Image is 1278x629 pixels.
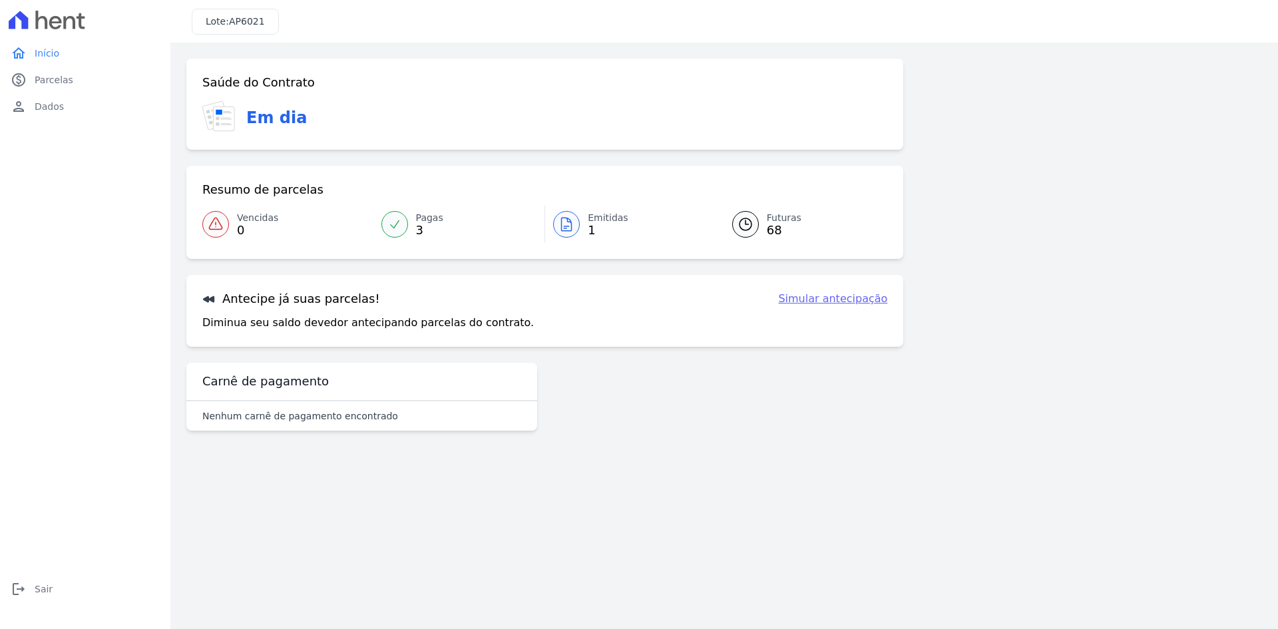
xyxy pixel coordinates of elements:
i: paid [11,72,27,88]
span: 68 [767,225,801,236]
h3: Antecipe já suas parcelas! [202,291,380,307]
a: Pagas 3 [373,206,545,243]
a: Emitidas 1 [545,206,716,243]
span: Parcelas [35,73,73,87]
a: logoutSair [5,576,165,602]
a: paidParcelas [5,67,165,93]
a: personDados [5,93,165,120]
span: 3 [416,225,443,236]
span: 1 [588,225,628,236]
span: AP6021 [229,16,265,27]
i: person [11,99,27,114]
span: Dados [35,100,64,113]
p: Diminua seu saldo devedor antecipando parcelas do contrato. [202,315,534,331]
h3: Saúde do Contrato [202,75,315,91]
a: Vencidas 0 [202,206,373,243]
i: home [11,45,27,61]
i: logout [11,581,27,597]
h3: Resumo de parcelas [202,182,323,198]
span: Pagas [416,211,443,225]
a: homeInício [5,40,165,67]
span: Sair [35,582,53,596]
h3: Em dia [246,106,307,130]
a: Futuras 68 [716,206,888,243]
span: Início [35,47,59,60]
h3: Carnê de pagamento [202,373,329,389]
span: Vencidas [237,211,278,225]
h3: Lote: [206,15,265,29]
p: Nenhum carnê de pagamento encontrado [202,409,398,423]
a: Simular antecipação [778,291,887,307]
span: Emitidas [588,211,628,225]
span: 0 [237,225,278,236]
span: Futuras [767,211,801,225]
